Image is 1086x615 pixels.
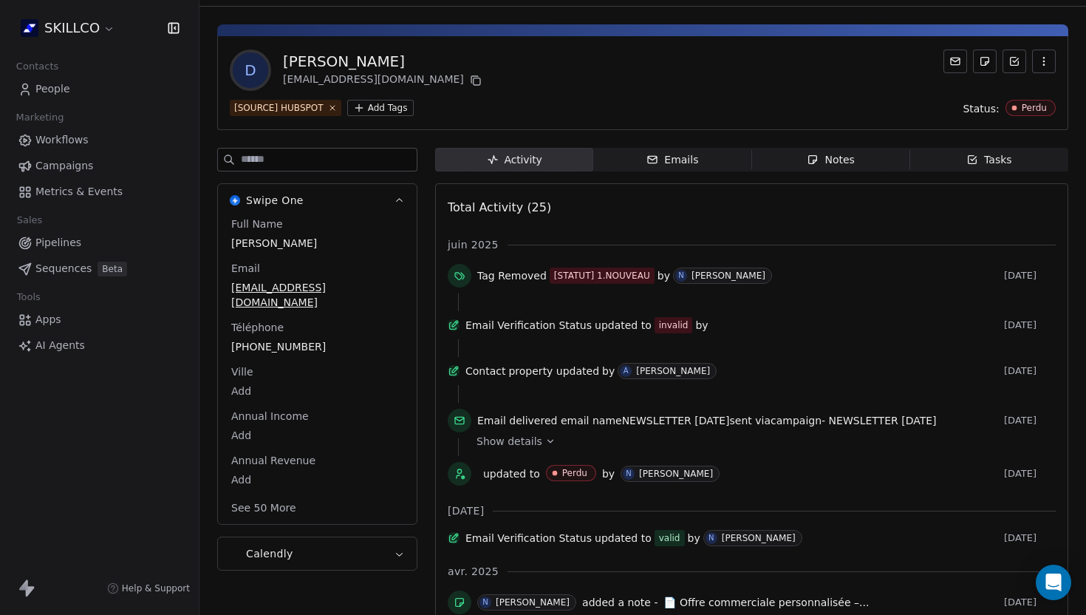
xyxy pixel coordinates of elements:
span: Add [231,428,403,443]
span: Add [231,472,403,487]
span: Apps [35,312,61,327]
div: [PERSON_NAME] [639,469,713,479]
span: updated to [595,318,652,333]
span: Campaigns [35,158,93,174]
img: Skillco%20logo%20icon%20(2).png [21,19,38,37]
span: [PERSON_NAME] [231,236,403,251]
span: SKILLCO [44,18,100,38]
button: Add Tags [347,100,414,116]
span: NEWSLETTER [DATE] [622,415,730,427]
div: [PERSON_NAME] [283,51,485,72]
span: [DATE] [1004,319,1056,331]
div: N [626,468,632,480]
div: [PERSON_NAME] [496,597,570,608]
span: Total Activity (25) [448,200,551,214]
span: Calendly [246,546,293,561]
a: People [12,77,187,101]
div: [EMAIL_ADDRESS][DOMAIN_NAME] [283,72,485,89]
span: AI Agents [35,338,85,353]
span: Pipelines [35,235,81,251]
span: by [658,268,670,283]
span: Tools [10,286,47,308]
a: Metrics & Events [12,180,187,204]
span: Workflows [35,132,89,148]
div: Perdu [562,468,587,478]
div: N [708,532,714,544]
div: N [678,270,684,282]
span: by [602,364,615,378]
span: Email Verification Status [465,318,592,333]
button: See 50 More [222,495,305,521]
img: Swipe One [230,195,240,205]
a: Apps [12,307,187,332]
a: Campaigns [12,154,187,178]
div: A [624,365,629,377]
span: Swipe One [246,193,304,208]
div: valid [659,531,680,546]
div: Perdu [1022,103,1047,113]
span: by [602,466,615,481]
span: [DATE] [448,503,484,518]
span: Status: [963,101,999,116]
span: [DATE] [1004,468,1056,480]
span: People [35,81,70,97]
span: Email delivered [477,415,557,427]
div: [PERSON_NAME] [691,271,765,281]
a: 📄 Offre commerciale personnalisée –... [663,594,869,611]
span: Tag Removed [477,268,547,283]
span: Email Verification Status [465,531,592,546]
a: Help & Support [107,582,190,594]
span: Annual Income [228,409,312,424]
span: [PHONE_NUMBER] [231,339,403,354]
span: Full Name [228,217,286,231]
span: Add [231,384,403,398]
span: [DATE] [1004,415,1056,427]
span: property updated [508,364,599,378]
div: Emails [646,152,698,168]
span: Metrics & Events [35,184,123,200]
button: CalendlyCalendly [218,537,417,570]
div: [STATUT] 1.NOUVEAU [554,269,650,282]
span: Beta [98,262,127,276]
span: Email [228,261,263,276]
span: updated to [595,531,652,546]
span: Marketing [10,106,70,129]
a: AI Agents [12,333,187,358]
a: SequencesBeta [12,256,187,281]
div: [PERSON_NAME] [636,366,710,376]
button: SKILLCO [18,16,118,41]
span: Téléphone [228,320,287,335]
span: Show details [477,434,542,449]
span: NEWSLETTER [DATE] [829,415,937,427]
div: N [482,597,488,608]
span: Contacts [10,55,65,78]
span: Contact [465,364,505,378]
span: 📄 Offre commerciale personnalisée –... [663,597,869,608]
div: Tasks [966,152,1012,168]
a: Show details [477,434,1045,449]
span: added a note - [582,595,658,610]
span: by [695,318,708,333]
span: [DATE] [1004,365,1056,377]
span: Sales [10,209,49,231]
span: Help & Support [122,582,190,594]
span: Sequences [35,261,92,276]
span: [DATE] [1004,597,1056,608]
span: [EMAIL_ADDRESS][DOMAIN_NAME] [231,280,403,310]
span: Ville [228,364,256,379]
span: updated to [483,466,540,481]
a: Pipelines [12,231,187,255]
div: [SOURCE] HUBSPOT [234,101,324,115]
span: [DATE] [1004,270,1056,282]
div: Open Intercom Messenger [1036,565,1071,600]
div: [PERSON_NAME] [722,533,796,543]
div: Notes [807,152,854,168]
img: Calendly [230,548,240,559]
span: juin 2025 [448,237,499,252]
span: avr. 2025 [448,564,499,579]
button: Swipe OneSwipe One [218,184,417,217]
span: D [233,52,268,88]
span: Annual Revenue [228,453,318,468]
a: Workflows [12,128,187,152]
span: [DATE] [1004,532,1056,544]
